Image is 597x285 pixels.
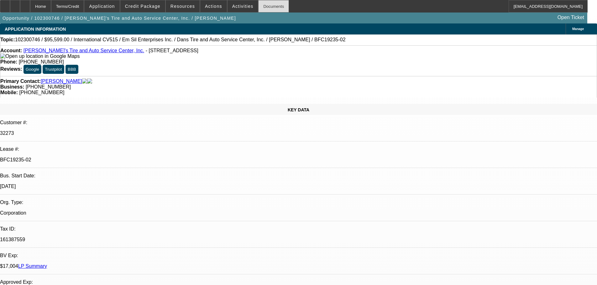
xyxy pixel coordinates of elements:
[5,27,66,32] span: APPLICATION INFORMATION
[0,84,24,89] strong: Business:
[26,84,71,89] span: [PHONE_NUMBER]
[125,4,160,9] span: Credit Package
[0,53,80,59] a: View Google Maps
[572,27,584,31] span: Manage
[555,12,587,23] a: Open Ticket
[24,65,41,74] button: Google
[0,79,41,84] strong: Primary Contact:
[19,59,64,64] span: [PHONE_NUMBER]
[205,4,222,9] span: Actions
[0,59,17,64] strong: Phone:
[84,0,119,12] button: Application
[0,53,80,59] img: Open up location in Google Maps
[228,0,258,12] button: Activities
[87,79,92,84] img: linkedin-icon.png
[0,66,22,72] strong: Reviews:
[89,4,115,9] span: Application
[288,107,309,112] span: KEY DATA
[15,37,346,43] span: 102300746 / $95,599.00 / International CV515 / Em Sil Enterprises Inc. / Dans Tire and Auto Servi...
[0,48,22,53] strong: Account:
[43,65,64,74] button: Trustpilot
[82,79,87,84] img: facebook-icon.png
[232,4,254,9] span: Activities
[166,0,200,12] button: Resources
[24,48,144,53] a: [PERSON_NAME]'s Tire and Auto Service Center, Inc.
[170,4,195,9] span: Resources
[18,263,47,269] a: LP Summary
[120,0,165,12] button: Credit Package
[65,65,78,74] button: BBB
[3,16,236,21] span: Opportunity / 102300746 / [PERSON_NAME]'s Tire and Auto Service Center, Inc. / [PERSON_NAME]
[0,90,18,95] strong: Mobile:
[200,0,227,12] button: Actions
[19,90,64,95] span: [PHONE_NUMBER]
[41,79,82,84] a: [PERSON_NAME]
[0,37,15,43] strong: Topic:
[146,48,198,53] span: - [STREET_ADDRESS]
